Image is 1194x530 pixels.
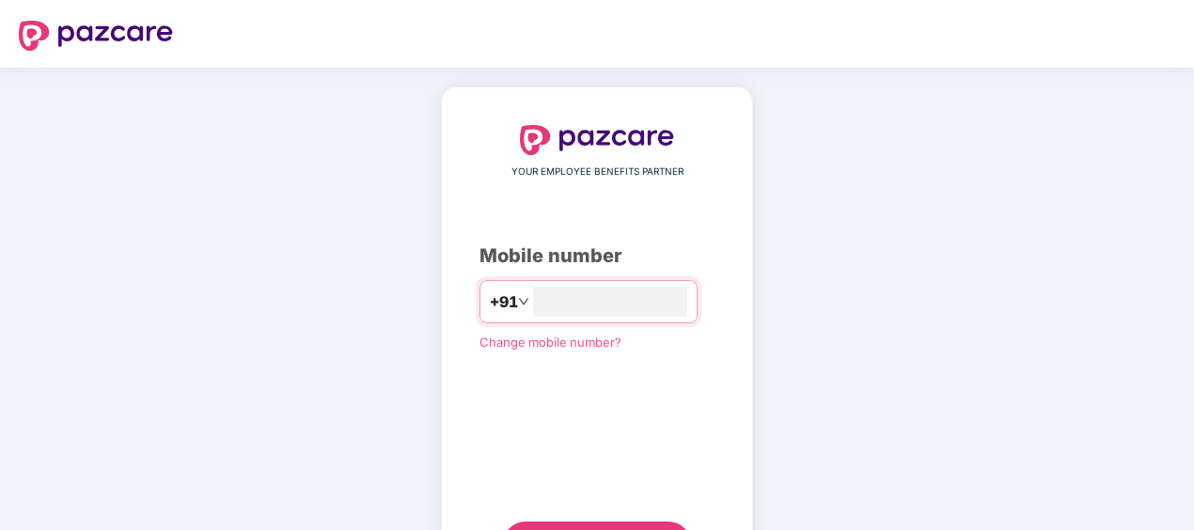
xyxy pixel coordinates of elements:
[490,290,518,314] span: +91
[511,164,683,179] span: YOUR EMPLOYEE BENEFITS PARTNER
[19,21,173,51] img: logo
[518,296,529,307] span: down
[479,335,621,350] a: Change mobile number?
[520,125,674,155] img: logo
[479,242,715,271] div: Mobile number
